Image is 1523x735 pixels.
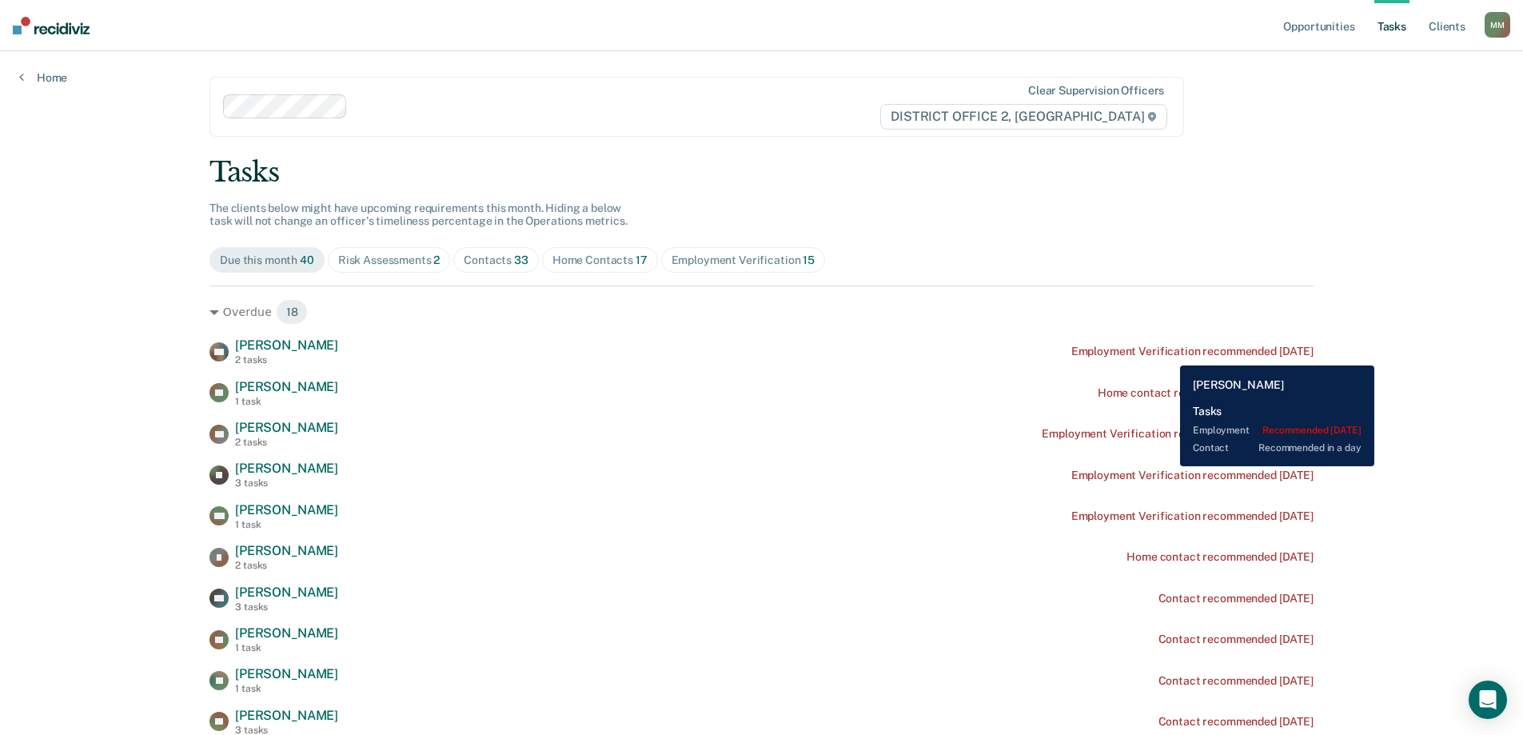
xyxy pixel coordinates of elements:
div: 1 task [235,519,338,530]
div: Home contact recommended a month ago [1098,386,1314,400]
div: Employment Verification [672,254,815,267]
div: Employment Verification recommended a month ago [1042,427,1313,441]
span: [PERSON_NAME] [235,543,338,558]
a: Home [19,70,67,85]
div: Contacts [464,254,528,267]
div: 1 task [235,683,338,694]
div: Overdue 18 [209,299,1314,325]
span: 2 [433,254,440,266]
span: [PERSON_NAME] [235,420,338,435]
div: 2 tasks [235,560,338,571]
span: 40 [300,254,314,266]
img: Recidiviz [13,17,90,34]
button: MM [1485,12,1510,38]
div: 2 tasks [235,354,338,366]
span: 17 [636,254,648,266]
span: [PERSON_NAME] [235,502,338,517]
div: Contact recommended [DATE] [1158,715,1314,729]
span: [PERSON_NAME] [235,625,338,641]
div: Contact recommended [DATE] [1158,633,1314,646]
div: Risk Assessments [338,254,441,267]
div: Due this month [220,254,314,267]
div: Open Intercom Messenger [1469,681,1507,719]
div: 3 tasks [235,601,338,613]
span: The clients below might have upcoming requirements this month. Hiding a below task will not chang... [209,202,628,228]
span: [PERSON_NAME] [235,666,338,681]
div: Employment Verification recommended [DATE] [1071,345,1314,358]
span: [PERSON_NAME] [235,379,338,394]
span: 33 [514,254,528,266]
span: DISTRICT OFFICE 2, [GEOGRAPHIC_DATA] [880,104,1167,130]
div: Contact recommended [DATE] [1158,674,1314,688]
div: M M [1485,12,1510,38]
span: 18 [276,299,309,325]
div: 1 task [235,396,338,407]
span: 15 [803,254,815,266]
div: Home contact recommended [DATE] [1126,550,1314,564]
span: [PERSON_NAME] [235,338,338,353]
div: 2 tasks [235,437,338,448]
div: Home Contacts [552,254,648,267]
span: [PERSON_NAME] [235,585,338,600]
div: 1 task [235,642,338,653]
span: [PERSON_NAME] [235,708,338,723]
div: Tasks [209,156,1314,189]
div: Clear supervision officers [1028,84,1164,98]
div: 3 tasks [235,477,338,489]
div: Employment Verification recommended [DATE] [1071,469,1314,482]
div: Contact recommended [DATE] [1158,592,1314,605]
span: [PERSON_NAME] [235,461,338,476]
div: Employment Verification recommended [DATE] [1071,509,1314,523]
